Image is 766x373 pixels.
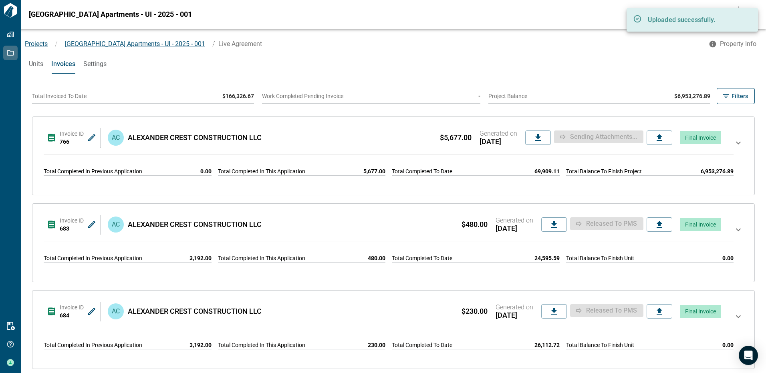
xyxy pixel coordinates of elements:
[496,303,533,311] span: Generated on
[21,39,704,49] nav: breadcrumb
[392,341,452,349] span: Total Completed To Date
[496,311,533,319] span: [DATE]
[112,307,120,316] p: AC
[368,341,385,349] span: 230.00
[480,130,517,138] span: Generated on
[496,225,533,233] span: [DATE]
[722,341,734,349] span: 0.00
[112,220,120,229] p: AC
[717,88,755,104] button: Filters
[51,60,75,68] span: Invoices
[60,138,69,145] span: 766
[218,254,305,262] span: Total Completed In This Application
[40,297,746,362] div: Invoice ID684ACALEXANDER CREST CONSTRUCTION LLC$230.00Generated on[DATE]Released to PMSFinal Invo...
[189,254,212,262] span: 3,192.00
[218,40,262,48] span: Live Agreement
[488,93,527,99] span: Project Balance
[218,167,305,175] span: Total Completed In This Application
[732,92,748,100] span: Filters
[685,221,716,228] span: Final Invoice
[25,40,48,48] a: Projects
[685,308,716,315] span: Final Invoice
[189,341,212,349] span: 3,192.00
[701,167,734,175] span: 6,953,276.89
[44,254,142,262] span: Total Completed In Previous Application
[739,346,758,365] div: Open Intercom Messenger
[566,254,634,262] span: Total Balance To Finish Unit
[534,341,560,349] span: 26,112.72
[440,134,472,142] span: $5,677.00
[534,254,560,262] span: 24,595.59
[60,130,84,137] span: Invoice ID
[218,341,305,349] span: Total Completed In This Application
[32,93,87,99] span: Total Invoiced To Date
[60,312,69,319] span: 684
[60,217,84,224] span: Invoice ID
[222,93,254,99] span: $166,326.67
[40,210,746,275] div: Invoice ID683ACALEXANDER CREST CONSTRUCTION LLC$480.00Generated on[DATE]Released to PMSFinal Invo...
[363,167,385,175] span: 5,677.00
[60,304,84,311] span: Invoice ID
[128,221,262,229] span: ALEXANDER CREST CONSTRUCTION LLC
[40,123,746,189] div: Invoice ID766ACALEXANDER CREST CONSTRUCTION LLC$5,677.00Generated on[DATE]Sending attachments...F...
[685,134,716,141] span: Final Invoice
[480,138,517,146] span: [DATE]
[29,10,192,18] span: [GEOGRAPHIC_DATA] Apartments - UI - 2025 - 001
[29,60,43,68] span: Units
[534,167,560,175] span: 69,909.11
[566,341,634,349] span: Total Balance To Finish Unit
[704,37,763,51] button: Property Info
[262,93,343,99] span: Work Completed Pending Invoice
[496,217,533,225] span: Generated on
[462,307,488,315] span: $230.00
[200,167,212,175] span: 0.00
[60,225,69,232] span: 683
[566,167,642,175] span: Total Balance To Finish Project
[44,341,142,349] span: Total Completed In Previous Application
[112,133,120,142] p: AC
[44,167,142,175] span: Total Completed In Previous Application
[128,134,262,142] span: ALEXANDER CREST CONSTRUCTION LLC
[462,221,488,229] span: $480.00
[674,93,710,99] span: $6,953,276.89
[21,54,766,74] div: base tabs
[128,307,262,315] span: ALEXANDER CREST CONSTRUCTION LLC
[392,167,452,175] span: Total Completed To Date
[478,93,480,99] span: -
[368,254,385,262] span: 480.00
[392,254,452,262] span: Total Completed To Date
[65,40,205,48] span: [GEOGRAPHIC_DATA] Apartments - UI - 2025 - 001
[720,40,756,48] span: Property Info
[722,254,734,262] span: 0.00
[83,60,107,68] span: Settings
[648,15,744,25] p: Uploaded successfully.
